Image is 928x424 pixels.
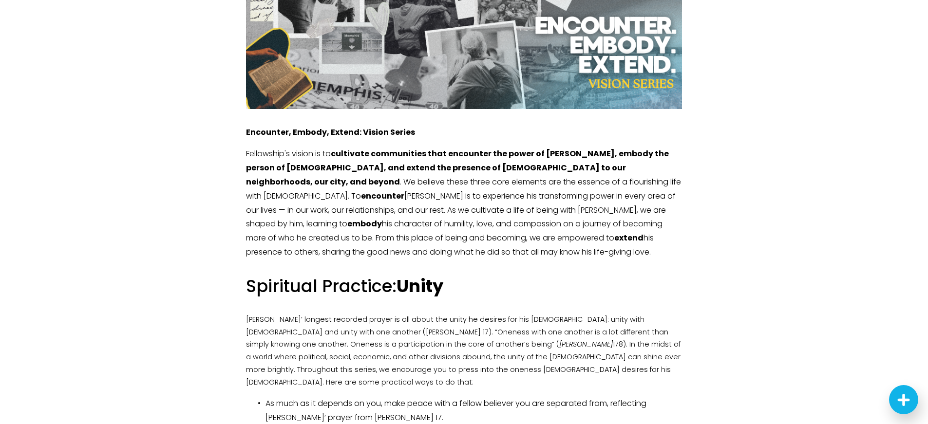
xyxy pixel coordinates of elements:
strong: cultivate communities that encounter the power of [PERSON_NAME], embody the person of [DEMOGRAPHI... [246,148,670,187]
strong: extend [614,232,644,243]
p: [PERSON_NAME]’ longest recorded prayer is all about the unity he desires for his [DEMOGRAPHIC_DAT... [246,313,682,389]
h3: Spiritual Practice: [246,275,682,298]
em: [PERSON_NAME] [559,339,613,349]
strong: Encounter, Embody, Extend: Vision Series [246,127,415,138]
p: Fellowship's vision is to . We believe these three core elements are the essence of a flourishing... [246,147,682,259]
strong: Unity [397,274,443,298]
strong: encounter [361,190,404,202]
strong: embody [347,218,382,229]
